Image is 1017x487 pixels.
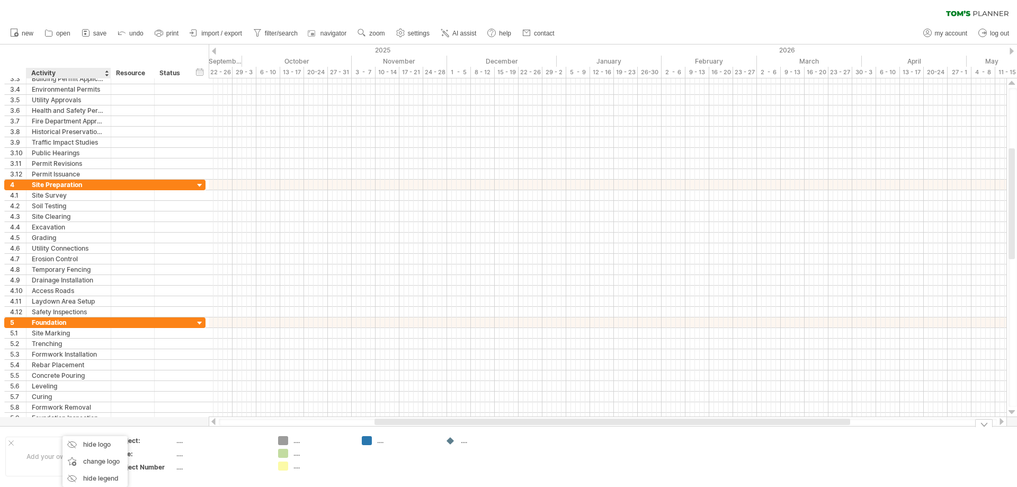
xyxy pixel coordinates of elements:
div: hide logo [63,436,128,453]
div: change logo [63,453,128,470]
div: 29 - 3 [233,67,256,78]
div: 30 - 3 [852,67,876,78]
a: settings [394,26,433,40]
div: Foundation Inspection [32,413,105,423]
div: 27 - 31 [328,67,352,78]
div: 3.12 [10,169,26,179]
a: contact [520,26,558,40]
div: Formwork Installation [32,349,105,359]
div: 20-24 [304,67,328,78]
div: Excavation [32,222,105,232]
div: Building Permit Application [32,74,105,84]
a: zoom [355,26,388,40]
a: log out [976,26,1012,40]
div: 24 - 28 [423,67,447,78]
div: 4.12 [10,307,26,317]
div: 3.4 [10,84,26,94]
div: 4.9 [10,275,26,285]
div: 5.4 [10,360,26,370]
div: 4.8 [10,264,26,275]
div: Foundation [32,317,105,327]
div: Soil Testing [32,201,105,211]
a: undo [115,26,147,40]
div: Activity [31,68,105,78]
div: Utility Connections [32,243,105,253]
div: 20-24 [924,67,948,78]
div: Drainage Installation [32,275,105,285]
div: .... [377,436,435,445]
div: .... [293,436,351,445]
div: Site Clearing [32,211,105,222]
span: my account [935,30,967,37]
span: save [93,30,106,37]
div: 3.9 [10,137,26,147]
div: 3 - 7 [352,67,376,78]
div: Leveling [32,381,105,391]
div: 16 - 20 [709,67,733,78]
div: 4.3 [10,211,26,222]
div: 4.5 [10,233,26,243]
span: import / export [201,30,242,37]
div: 3.10 [10,148,26,158]
div: 27 - 1 [948,67,971,78]
div: Access Roads [32,286,105,296]
span: AI assist [452,30,476,37]
div: 22 - 26 [519,67,542,78]
div: 6 - 10 [256,67,280,78]
div: 13 - 17 [900,67,924,78]
div: 26-30 [638,67,662,78]
a: help [485,26,514,40]
span: help [499,30,511,37]
span: filter/search [265,30,298,37]
span: open [56,30,70,37]
div: 15 - 19 [495,67,519,78]
div: 5 [10,317,26,327]
div: 4.6 [10,243,26,253]
div: Add your own logo [5,437,104,476]
div: Public Hearings [32,148,105,158]
div: Concrete Pouring [32,370,105,380]
div: Historical Preservation Approval [32,127,105,137]
div: 4.2 [10,201,26,211]
div: 2 - 6 [757,67,781,78]
div: 4.7 [10,254,26,264]
div: 16 - 20 [805,67,828,78]
div: .... [176,436,265,445]
div: Site Marking [32,328,105,338]
div: April 2026 [862,56,967,67]
a: new [7,26,37,40]
a: navigator [306,26,350,40]
div: 5.2 [10,339,26,349]
div: Formwork Removal [32,402,105,412]
div: 2 - 6 [662,67,685,78]
span: settings [408,30,430,37]
div: 5 - 9 [566,67,590,78]
div: 5.5 [10,370,26,380]
div: 5.1 [10,328,26,338]
a: open [42,26,74,40]
div: 5.6 [10,381,26,391]
div: Temporary Fencing [32,264,105,275]
div: hide legend [63,470,128,487]
div: December 2025 [447,56,557,67]
a: my account [921,26,970,40]
div: 9 - 13 [685,67,709,78]
a: AI assist [438,26,479,40]
div: February 2026 [662,56,757,67]
div: Site Survey [32,190,105,200]
div: hide legend [975,419,993,427]
div: 4.1 [10,190,26,200]
div: 3.3 [10,74,26,84]
div: 4.11 [10,296,26,306]
div: Erosion Control [32,254,105,264]
div: Health and Safety Permits [32,105,105,116]
div: October 2025 [242,56,352,67]
div: Curing [32,392,105,402]
div: Project: [116,436,174,445]
div: 1 - 5 [447,67,471,78]
span: zoom [369,30,385,37]
div: 23 - 27 [733,67,757,78]
div: Laydown Area Setup [32,296,105,306]
div: 19 - 23 [614,67,638,78]
div: 10 - 14 [376,67,399,78]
